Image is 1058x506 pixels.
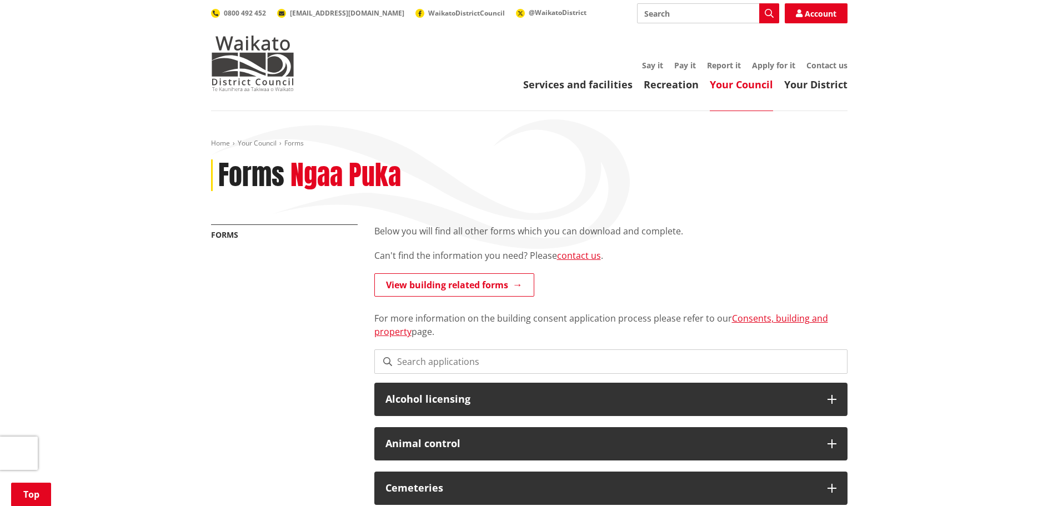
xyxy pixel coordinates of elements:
h3: Animal control [385,438,816,449]
a: View building related forms [374,273,534,297]
a: Your Council [710,78,773,91]
a: Services and facilities [523,78,633,91]
a: Report it [707,60,741,71]
a: Your Council [238,138,277,148]
a: contact us [557,249,601,262]
input: Search input [637,3,779,23]
img: Waikato District Council - Te Kaunihera aa Takiwaa o Waikato [211,36,294,91]
a: Recreation [644,78,699,91]
a: @WaikatoDistrict [516,8,586,17]
a: Apply for it [752,60,795,71]
a: Contact us [806,60,848,71]
a: Home [211,138,230,148]
h3: Cemeteries [385,483,816,494]
span: WaikatoDistrictCouncil [428,8,505,18]
iframe: Messenger Launcher [1007,459,1047,499]
a: Consents, building and property [374,312,828,338]
a: WaikatoDistrictCouncil [415,8,505,18]
a: Pay it [674,60,696,71]
input: Search applications [374,349,848,374]
span: Forms [284,138,304,148]
a: Say it [642,60,663,71]
p: For more information on the building consent application process please refer to our page. [374,298,848,338]
p: Below you will find all other forms which you can download and complete. [374,224,848,238]
a: Forms [211,229,238,240]
h2: Ngaa Puka [290,159,401,192]
span: [EMAIL_ADDRESS][DOMAIN_NAME] [290,8,404,18]
a: [EMAIL_ADDRESS][DOMAIN_NAME] [277,8,404,18]
nav: breadcrumb [211,139,848,148]
span: 0800 492 452 [224,8,266,18]
a: Account [785,3,848,23]
p: Can't find the information you need? Please . [374,249,848,262]
h3: Alcohol licensing [385,394,816,405]
h1: Forms [218,159,284,192]
span: @WaikatoDistrict [529,8,586,17]
a: Top [11,483,51,506]
a: 0800 492 452 [211,8,266,18]
a: Your District [784,78,848,91]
